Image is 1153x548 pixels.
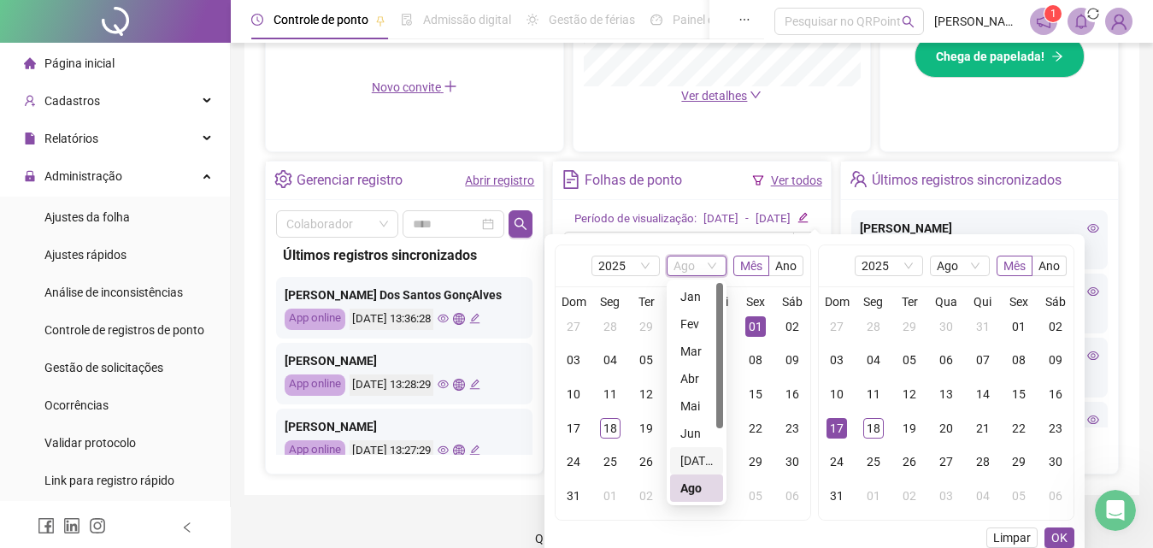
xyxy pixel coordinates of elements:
[782,316,803,337] div: 02
[819,445,856,480] td: 2025-08-24
[670,420,723,447] div: Jun
[600,418,621,439] div: 18
[563,384,584,404] div: 10
[973,384,993,404] div: 14
[738,445,774,480] td: 2025-08-29
[680,315,713,333] div: Fev
[738,344,774,378] td: 2025-08-08
[756,210,791,228] div: [DATE]
[973,486,993,506] div: 04
[350,440,433,462] div: [DATE] 13:27:29
[1001,411,1038,445] td: 2025-08-22
[1009,418,1029,439] div: 22
[750,89,762,101] span: down
[453,379,464,390] span: global
[738,294,774,309] th: Sex
[745,316,766,337] div: 01
[774,294,810,309] th: Sáb
[936,350,956,370] div: 06
[670,283,723,310] div: Jan
[1009,384,1029,404] div: 15
[1001,445,1038,480] td: 2025-08-29
[469,379,480,390] span: edit
[782,350,803,370] div: 09
[915,35,1085,78] button: Chega de papelada!
[181,521,193,533] span: left
[350,374,433,396] div: [DATE] 13:28:29
[670,310,723,338] div: Fev
[1037,411,1074,445] td: 2025-08-23
[438,379,449,390] span: eye
[1009,316,1029,337] div: 01
[556,445,592,480] td: 2025-08-24
[797,212,809,223] span: edit
[592,344,629,378] td: 2025-08-04
[674,256,720,275] span: Ago
[774,411,810,445] td: 2025-08-23
[902,15,915,28] span: search
[444,80,457,93] span: plus
[745,350,766,370] div: 08
[936,47,1044,66] span: Chega de papelada!
[549,13,635,27] span: Gestão de férias
[665,411,702,445] td: 2025-08-20
[600,486,621,506] div: 01
[964,479,1001,513] td: 2025-09-04
[1087,286,1099,298] span: eye
[986,527,1038,548] button: Limpar
[891,344,928,378] td: 2025-08-05
[771,174,822,187] a: Ver todos
[1087,222,1099,234] span: eye
[775,259,797,273] span: Ano
[819,344,856,378] td: 2025-08-03
[1044,5,1062,22] sup: 1
[670,392,723,420] div: Mai
[592,411,629,445] td: 2025-08-18
[44,210,130,224] span: Ajustes da folha
[636,486,656,506] div: 02
[600,384,621,404] div: 11
[44,248,126,262] span: Ajustes rápidos
[680,397,713,415] div: Mai
[592,445,629,480] td: 2025-08-25
[964,411,1001,445] td: 2025-08-21
[44,361,163,374] span: Gestão de solicitações
[600,350,621,370] div: 04
[438,313,449,324] span: eye
[285,351,524,370] div: [PERSON_NAME]
[600,316,621,337] div: 28
[636,316,656,337] div: 29
[574,210,697,228] div: Período de visualização:
[1051,528,1068,547] span: OK
[63,517,80,534] span: linkedin
[856,479,892,513] td: 2025-09-01
[1038,259,1060,273] span: Ano
[872,166,1062,195] div: Últimos registros sincronizados
[283,245,526,266] div: Últimos registros sincronizados
[453,445,464,456] span: global
[936,486,956,506] div: 03
[1001,377,1038,411] td: 2025-08-15
[600,451,621,472] div: 25
[863,384,884,404] div: 11
[1095,490,1136,531] iframe: Intercom live chat
[665,294,702,309] th: Qua
[1045,384,1066,404] div: 16
[973,316,993,337] div: 31
[297,166,403,195] div: Gerenciar registro
[934,12,1020,31] span: [PERSON_NAME] - Novo Fio
[514,217,527,231] span: search
[562,170,579,188] span: file-text
[1051,50,1063,62] span: arrow-right
[850,170,868,188] span: team
[274,170,292,188] span: setting
[1087,350,1099,362] span: eye
[928,294,965,309] th: Qua
[665,479,702,513] td: 2025-09-03
[1037,377,1074,411] td: 2025-08-16
[774,445,810,480] td: 2025-08-30
[1082,3,1104,25] span: sync
[24,57,36,69] span: home
[964,344,1001,378] td: 2025-08-07
[251,14,263,26] span: clock-circle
